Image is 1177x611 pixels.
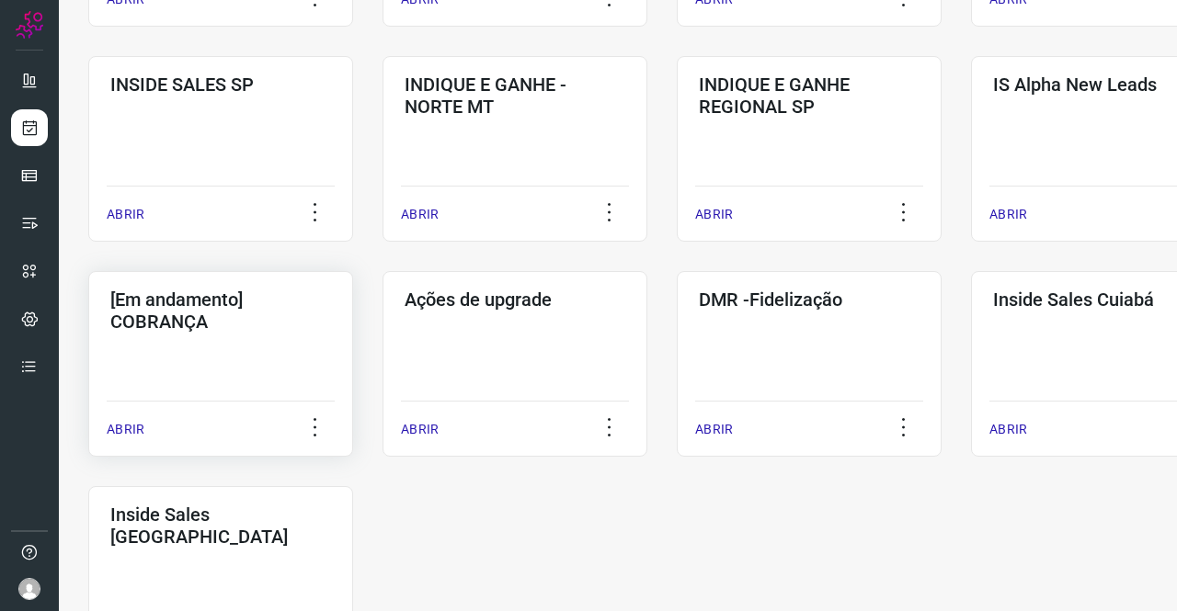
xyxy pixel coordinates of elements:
[110,74,331,96] h3: INSIDE SALES SP
[695,420,733,439] p: ABRIR
[405,289,625,311] h3: Ações de upgrade
[16,11,43,39] img: Logo
[107,420,144,439] p: ABRIR
[107,205,144,224] p: ABRIR
[401,420,439,439] p: ABRIR
[695,205,733,224] p: ABRIR
[699,289,920,311] h3: DMR -Fidelização
[989,205,1027,224] p: ABRIR
[405,74,625,118] h3: INDIQUE E GANHE - NORTE MT
[110,504,331,548] h3: Inside Sales [GEOGRAPHIC_DATA]
[401,205,439,224] p: ABRIR
[18,578,40,600] img: avatar-user-boy.jpg
[110,289,331,333] h3: [Em andamento] COBRANÇA
[699,74,920,118] h3: INDIQUE E GANHE REGIONAL SP
[989,420,1027,439] p: ABRIR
